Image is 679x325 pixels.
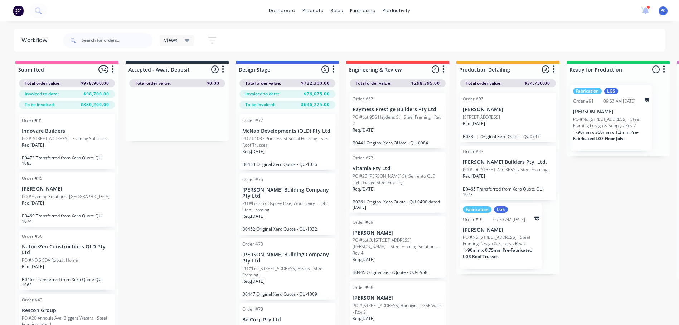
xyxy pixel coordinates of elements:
[573,109,649,115] p: [PERSON_NAME]
[22,155,112,166] p: B0473 Transferred from Xero Quote QU-1083
[22,244,112,256] p: NatureZen Constructions QLD Pty Ltd
[463,173,485,179] p: Req. [DATE]
[22,117,43,124] div: Order #35
[242,117,263,124] div: Order #77
[22,186,112,192] p: [PERSON_NAME]
[22,175,43,182] div: Order #45
[242,306,263,312] div: Order #78
[245,80,281,87] span: Total order value:
[242,278,265,285] p: Req. [DATE]
[353,284,373,291] div: Order #68
[242,148,265,155] p: Req. [DATE]
[22,277,112,287] p: B0467 Transferred from Xero Quote QU-1063
[660,8,666,14] span: PC
[22,142,44,148] p: Req. [DATE]
[81,80,109,87] span: $978,900.00
[570,85,652,151] div: FabricationLGSOrder #9109:53 AM [DATE][PERSON_NAME]PO #No.[STREET_ADDRESS] - Steel Framing Design...
[22,136,107,142] p: PO #[STREET_ADDRESS] - Framing Solutions
[353,270,443,275] p: B0445 Original Xero Quote - QU-0958
[379,5,414,16] div: productivity
[239,114,335,170] div: Order #77McNab Developments (QLD) Pty LtdPO #C1037 Princess St Social Housing - Steel Roof Trusse...
[350,152,446,213] div: Order #73Vitamia Pty LtdPO #23 [PERSON_NAME] St, Serrento QLD - Light Gauge Steel FramingReq.[DAT...
[463,234,539,247] p: PO #No.[STREET_ADDRESS] - Steel Framing Design & Supply - Rev 2
[353,219,373,226] div: Order #69
[265,5,299,16] a: dashboard
[19,230,115,291] div: Order #50NatureZen Constructions QLD Pty LtdPO #NDIS SDA Robust HomeReq.[DATE]B0467 Transferred f...
[242,317,333,323] p: BelCorp Pty Ltd
[494,206,508,213] div: LGS
[463,107,553,113] p: [PERSON_NAME]
[463,186,553,197] p: B0465 Transferred from Xero Quote QU-1072
[242,241,263,247] div: Order #70
[22,297,43,303] div: Order #43
[81,102,109,108] span: $880,200.00
[573,88,602,94] div: Fabrication
[301,102,330,108] span: $646,225.00
[21,36,51,45] div: Workflow
[242,176,263,183] div: Order #76
[463,96,484,102] div: Order #93
[242,291,333,297] p: B0447 Original Xero Quote - QU-1009
[301,80,330,87] span: $722,300.00
[353,256,375,263] p: Req. [DATE]
[573,98,594,104] div: Order #91
[353,107,443,113] p: Raymess Prestige Builders Pty Ltd
[304,91,330,97] span: $76,075.00
[463,206,491,213] div: Fabrication
[22,128,112,134] p: Innovare Builders
[460,203,542,269] div: FabricationLGSOrder #9109:53 AM [DATE][PERSON_NAME]PO #No.[STREET_ADDRESS] - Steel Framing Design...
[242,252,333,264] p: [PERSON_NAME] Building Company Pty Ltd
[242,200,333,213] p: PO #Lot 657 Osprey Rise, Worongary - Light Steel Framing
[242,226,333,232] p: B0452 Original Xero Quote - QU-1032
[353,315,375,322] p: Req. [DATE]
[22,264,44,270] p: Req. [DATE]
[353,302,443,315] p: PO #[STREET_ADDRESS] Bonogin - LGSF Walls - Rev 2
[353,295,443,301] p: [PERSON_NAME]
[411,80,440,87] span: $298,395.00
[463,114,500,120] p: [STREET_ADDRESS]
[22,200,44,206] p: Req. [DATE]
[466,80,501,87] span: Total order value:
[460,93,556,142] div: Order #93[PERSON_NAME][STREET_ADDRESS]Req.[DATE]B0335 | Original Xero Quote - QU0747
[573,129,578,135] span: 1 x
[82,33,152,48] input: Search for orders...
[242,265,333,278] p: PO #Lot [STREET_ADDRESS] Heads - Steel Framing
[239,173,335,235] div: Order #76[PERSON_NAME] Building Company Pty LtdPO #Lot 657 Osprey Rise, Worongary - Light Steel F...
[242,128,333,134] p: McNab Developments (QLD) Pty Ltd
[350,93,446,148] div: Order #67Raymess Prestige Builders Pty LtdPO #Lot 956 Haydens St - Steel Framing - Rev 2Req.[DATE...
[164,36,178,44] span: Views
[83,91,109,97] span: $98,700.00
[242,213,265,220] p: Req. [DATE]
[355,80,391,87] span: Total order value:
[353,230,443,236] p: [PERSON_NAME]
[353,127,375,133] p: Req. [DATE]
[327,5,346,16] div: sales
[353,199,443,210] p: B0261 Original Xero Quote - QU-0490 dated [DATE]
[22,233,43,240] div: Order #50
[604,88,618,94] div: LGS
[463,167,547,173] p: PO #Lot [STREET_ADDRESS] - Steel Framing
[463,148,484,155] div: Order #47
[22,307,112,314] p: Rescon Group
[207,80,219,87] span: $0.00
[22,257,78,264] p: PO #NDIS SDA Robust Home
[463,159,553,165] p: [PERSON_NAME] Builders Pty. Ltd.
[19,114,115,169] div: Order #35Innovare BuildersPO #[STREET_ADDRESS] - Framing SolutionsReq.[DATE]B0473 Transferred fro...
[242,187,333,199] p: [PERSON_NAME] Building Company Pty Ltd
[353,237,443,256] p: PO #Lot 3, [STREET_ADDRESS][PERSON_NAME] -- Steel Framing Solutions - Rev 4
[135,80,171,87] span: Total order value:
[353,186,375,192] p: Req. [DATE]
[460,146,556,200] div: Order #47[PERSON_NAME] Builders Pty. Ltd.PO #Lot [STREET_ADDRESS] - Steel FramingReq.[DATE]B0465 ...
[346,5,379,16] div: purchasing
[353,140,443,146] p: B0441 Original Xero QUote - QU-0984
[573,116,649,129] p: PO #No.[STREET_ADDRESS] - Steel Framing Design & Supply - Rev 2
[524,80,550,87] span: $34,750.00
[239,238,335,300] div: Order #70[PERSON_NAME] Building Company Pty LtdPO #Lot [STREET_ADDRESS] Heads - Steel FramingReq....
[493,216,525,223] div: 09:53 AM [DATE]
[463,247,532,260] span: 90mm x 0.75mm Pre-Fabricated LGS Roof Trusses
[573,129,639,142] span: 90mm x 360mm x 1.2mm Pre-Fabricated LGS Floor Joist
[25,102,55,108] span: To be invoiced:
[245,91,279,97] span: Invoiced to date:
[353,114,443,127] p: PO #Lot 956 Haydens St - Steel Framing - Rev 2
[242,136,333,148] p: PO #C1037 Princess St Social Housing - Steel Roof Trusses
